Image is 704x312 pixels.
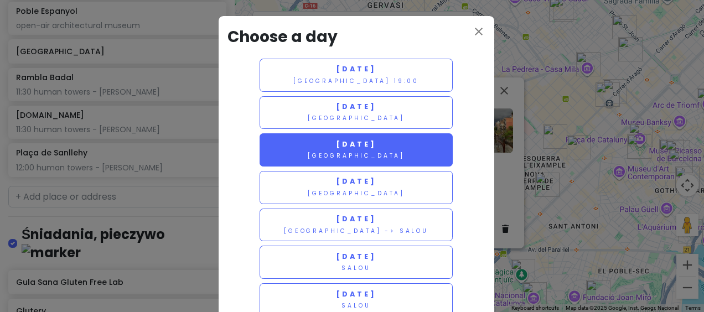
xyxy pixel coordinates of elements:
button: [DATE][GEOGRAPHIC_DATA] 19:00 [260,59,453,92]
span: [DATE] [336,289,376,299]
button: [DATE][GEOGRAPHIC_DATA] [260,171,453,204]
small: [GEOGRAPHIC_DATA] [308,189,405,197]
button: [DATE][GEOGRAPHIC_DATA] -> Salou [260,209,453,242]
span: [DATE] [336,64,376,74]
span: [DATE] [336,102,376,111]
small: [GEOGRAPHIC_DATA] [308,114,405,122]
small: [GEOGRAPHIC_DATA] 19:00 [293,77,419,85]
small: [GEOGRAPHIC_DATA] [308,152,405,160]
button: [DATE]Salou [260,246,453,279]
button: [DATE][GEOGRAPHIC_DATA] [260,133,453,167]
i: close [472,25,485,38]
small: Salou [341,264,370,272]
span: [DATE] [336,139,376,149]
span: [DATE] [336,176,376,186]
small: [GEOGRAPHIC_DATA] -> Salou [284,227,428,235]
small: Salou [341,301,370,310]
button: close [472,25,485,40]
button: [DATE][GEOGRAPHIC_DATA] [260,96,453,129]
span: [DATE] [336,214,376,223]
h3: Choose a day [227,25,485,50]
span: [DATE] [336,252,376,261]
